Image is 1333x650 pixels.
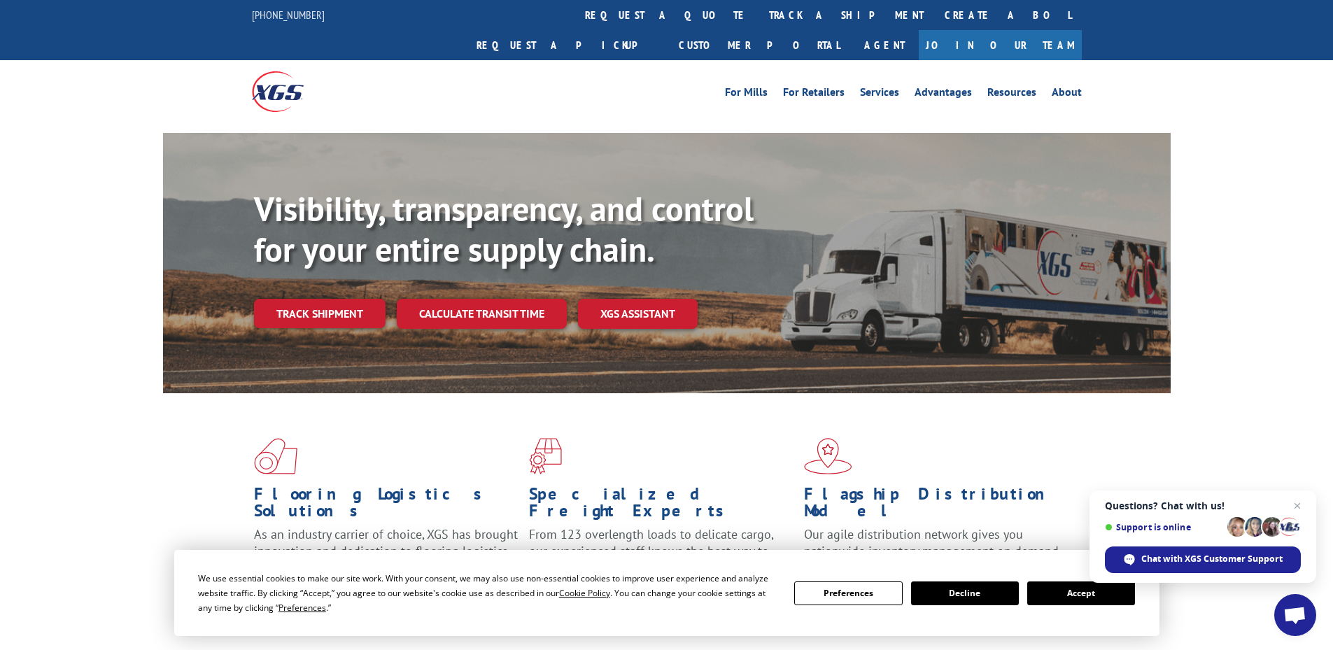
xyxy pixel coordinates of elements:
span: Chat with XGS Customer Support [1105,546,1301,573]
span: Support is online [1105,522,1222,532]
a: Open chat [1274,594,1316,636]
a: Request a pickup [466,30,668,60]
a: For Retailers [783,87,845,102]
a: Join Our Team [919,30,1082,60]
span: As an industry carrier of choice, XGS has brought innovation and dedication to flooring logistics... [254,526,518,576]
h1: Specialized Freight Experts [529,486,794,526]
h1: Flagship Distribution Model [804,486,1068,526]
a: Calculate transit time [397,299,567,329]
a: Customer Portal [668,30,850,60]
a: For Mills [725,87,768,102]
span: Preferences [278,602,326,614]
b: Visibility, transparency, and control for your entire supply chain. [254,187,754,271]
a: Advantages [915,87,972,102]
h1: Flooring Logistics Solutions [254,486,519,526]
a: [PHONE_NUMBER] [252,8,325,22]
span: Chat with XGS Customer Support [1141,553,1283,565]
a: Services [860,87,899,102]
button: Preferences [794,581,902,605]
img: xgs-icon-focused-on-flooring-red [529,438,562,474]
button: Decline [911,581,1019,605]
div: Cookie Consent Prompt [174,550,1159,636]
img: xgs-icon-total-supply-chain-intelligence-red [254,438,297,474]
button: Accept [1027,581,1135,605]
p: From 123 overlength loads to delicate cargo, our experienced staff knows the best way to move you... [529,526,794,588]
div: We use essential cookies to make our site work. With your consent, we may also use non-essential ... [198,571,777,615]
img: xgs-icon-flagship-distribution-model-red [804,438,852,474]
a: XGS ASSISTANT [578,299,698,329]
span: Cookie Policy [559,587,610,599]
a: Agent [850,30,919,60]
a: About [1052,87,1082,102]
a: Resources [987,87,1036,102]
span: Our agile distribution network gives you nationwide inventory management on demand. [804,526,1062,559]
span: Questions? Chat with us! [1105,500,1301,511]
a: Track shipment [254,299,386,328]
